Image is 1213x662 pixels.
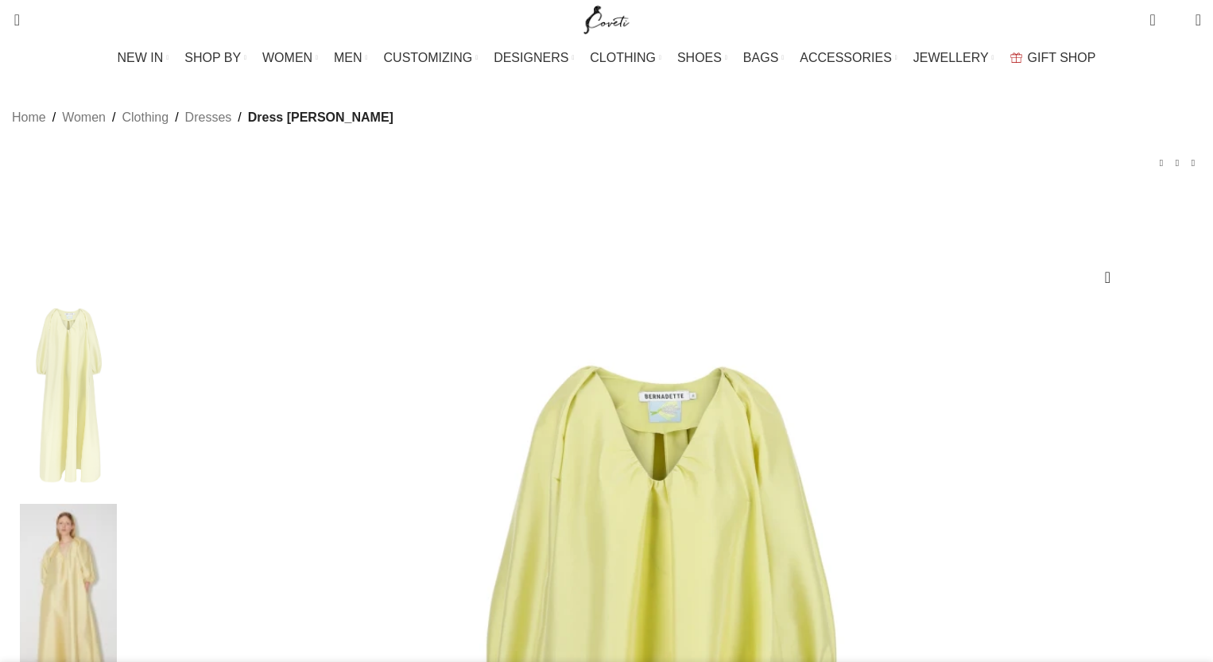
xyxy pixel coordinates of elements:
[743,42,784,74] a: BAGS
[1010,42,1096,74] a: GIFT SHOP
[185,107,232,128] a: Dresses
[334,42,367,74] a: MEN
[262,50,312,65] span: WOMEN
[580,12,634,25] a: Site logo
[913,42,994,74] a: JEWELLERY
[800,42,897,74] a: ACCESSORIES
[743,50,778,65] span: BAGS
[913,50,989,65] span: JEWELLERY
[122,107,169,128] a: Clothing
[20,295,117,496] img: Bernadette Dress George
[118,42,169,74] a: NEW IN
[118,50,164,65] span: NEW IN
[1151,8,1163,20] span: 0
[590,42,661,74] a: CLOTHING
[800,50,892,65] span: ACCESSORIES
[62,107,106,128] a: Women
[677,42,727,74] a: SHOES
[494,42,574,74] a: DESIGNERS
[184,42,246,74] a: SHOP BY
[12,107,393,128] nav: Breadcrumb
[494,50,568,65] span: DESIGNERS
[1028,50,1096,65] span: GIFT SHOP
[248,107,393,128] span: Dress [PERSON_NAME]
[1153,155,1169,171] a: Previous product
[262,42,318,74] a: WOMEN
[1168,4,1184,36] div: My Wishlist
[1010,52,1022,63] img: GiftBag
[384,42,479,74] a: CUSTOMIZING
[4,4,20,36] a: Search
[12,107,46,128] a: Home
[184,50,241,65] span: SHOP BY
[1141,4,1163,36] a: 0
[677,50,722,65] span: SHOES
[1171,16,1183,28] span: 0
[334,50,362,65] span: MEN
[4,42,1209,74] div: Main navigation
[1185,155,1201,171] a: Next product
[384,50,473,65] span: CUSTOMIZING
[590,50,656,65] span: CLOTHING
